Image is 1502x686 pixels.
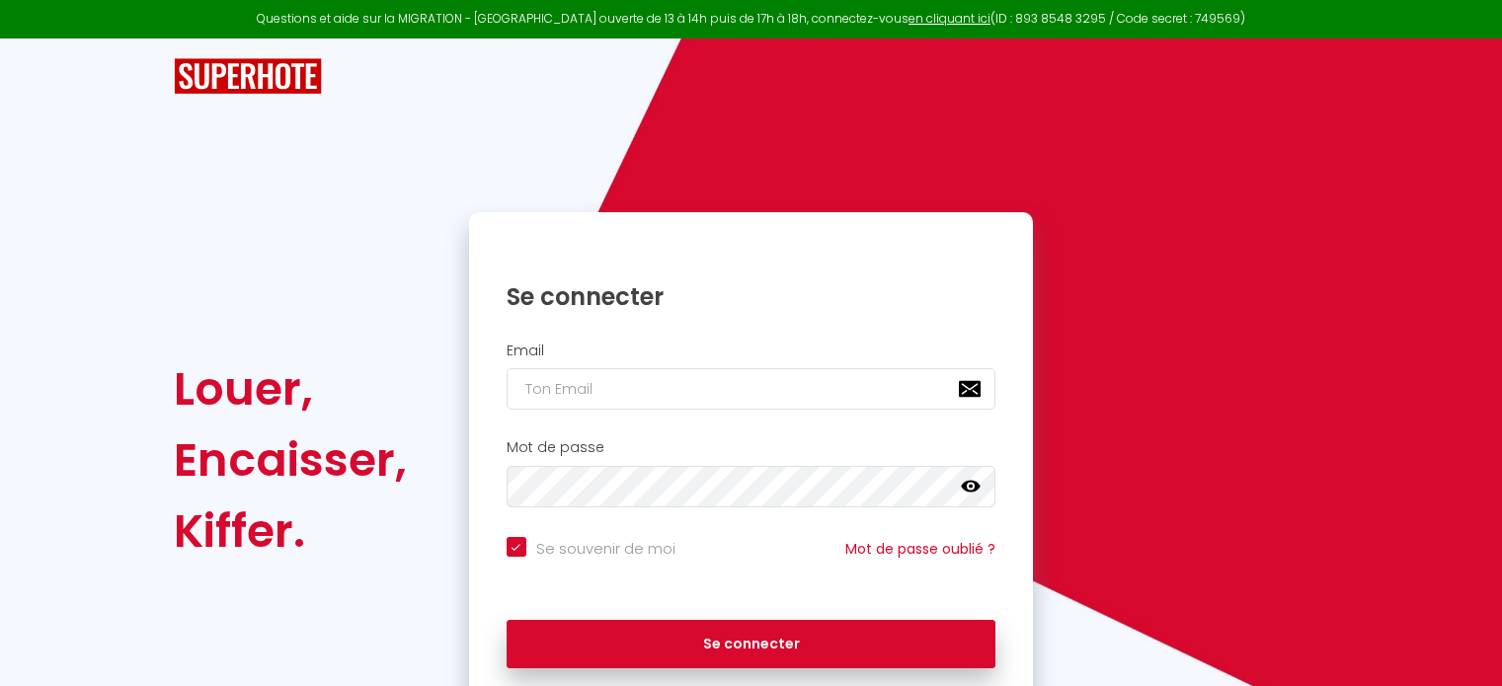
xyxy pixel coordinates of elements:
[174,353,407,424] div: Louer,
[845,539,995,559] a: Mot de passe oublié ?
[909,10,990,27] a: en cliquant ici
[507,368,996,410] input: Ton Email
[174,58,322,95] img: SuperHote logo
[174,424,407,495] div: Encaisser,
[507,439,996,456] h2: Mot de passe
[507,343,996,359] h2: Email
[507,281,996,312] h1: Se connecter
[174,495,407,567] div: Kiffer.
[507,620,996,669] button: Se connecter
